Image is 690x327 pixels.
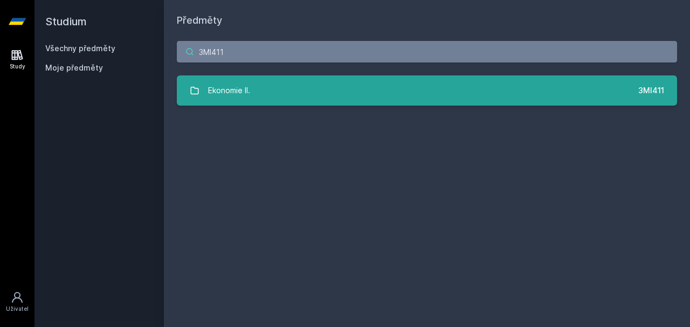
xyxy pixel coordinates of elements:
a: Study [2,43,32,76]
div: 3MI411 [638,85,664,96]
a: Všechny předměty [45,44,115,53]
div: Uživatel [6,305,29,313]
a: Uživatel [2,286,32,318]
h1: Předměty [177,13,677,28]
div: Ekonomie II. [208,80,250,101]
input: Název nebo ident předmětu… [177,41,677,62]
a: Ekonomie II. 3MI411 [177,75,677,106]
span: Moje předměty [45,62,103,73]
div: Study [10,62,25,71]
